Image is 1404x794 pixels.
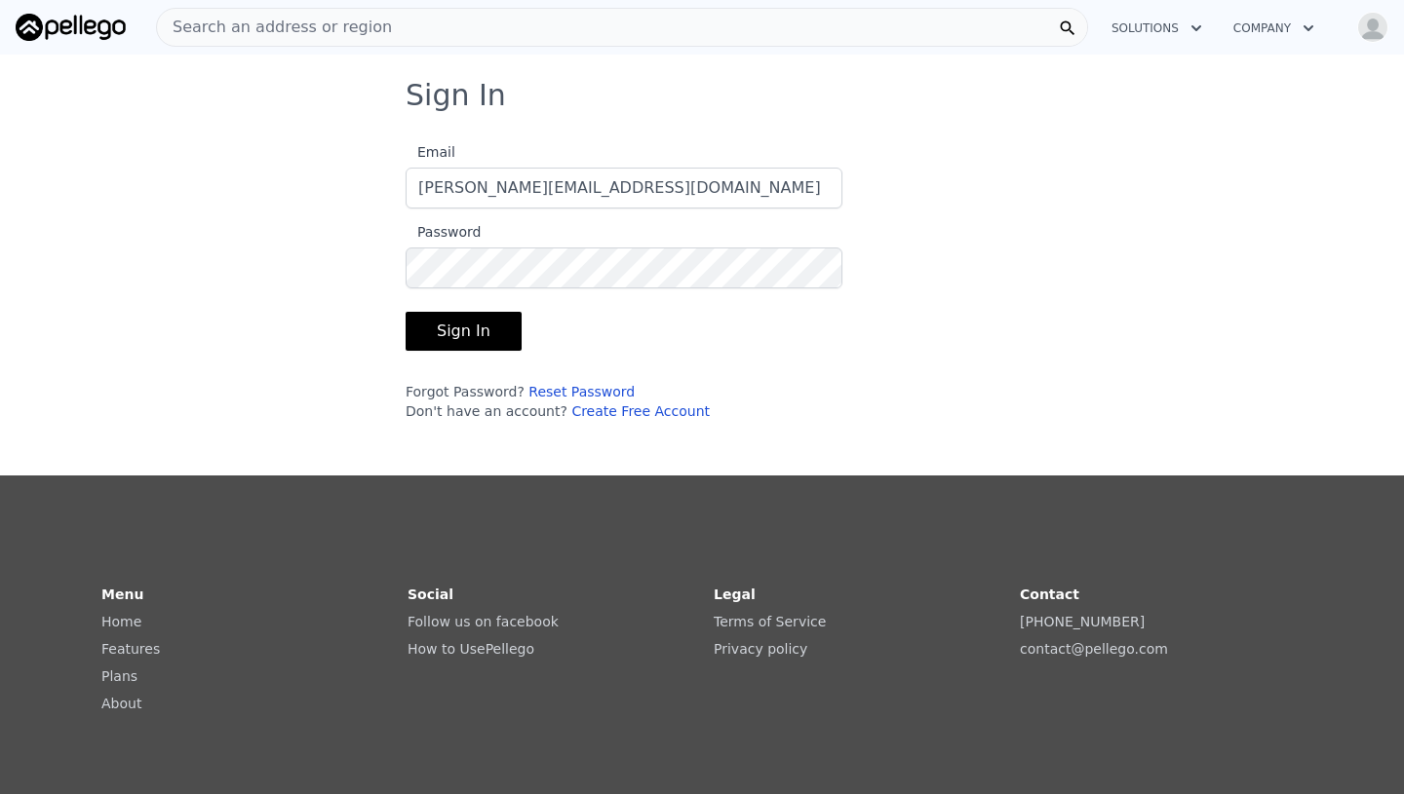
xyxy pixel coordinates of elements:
[406,144,455,160] span: Email
[101,668,137,684] a: Plans
[406,312,522,351] button: Sign In
[408,614,559,629] a: Follow us on facebook
[406,168,842,208] input: Email
[1096,11,1218,46] button: Solutions
[1357,12,1388,43] img: avatar
[1020,641,1168,657] a: contact@pellego.com
[714,614,826,629] a: Terms of Service
[1218,11,1330,46] button: Company
[157,16,392,39] span: Search an address or region
[406,78,998,113] h3: Sign In
[1020,586,1079,602] strong: Contact
[406,382,842,421] div: Forgot Password? Don't have an account?
[571,403,710,419] a: Create Free Account
[101,614,141,629] a: Home
[408,641,534,657] a: How to UsePellego
[16,14,126,41] img: Pellego
[1020,614,1145,629] a: [PHONE_NUMBER]
[408,586,453,602] strong: Social
[528,384,635,399] a: Reset Password
[406,247,842,288] input: Password
[101,696,141,711] a: About
[101,641,160,657] a: Features
[714,641,807,657] a: Privacy policy
[714,586,756,602] strong: Legal
[406,224,481,240] span: Password
[101,586,143,602] strong: Menu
